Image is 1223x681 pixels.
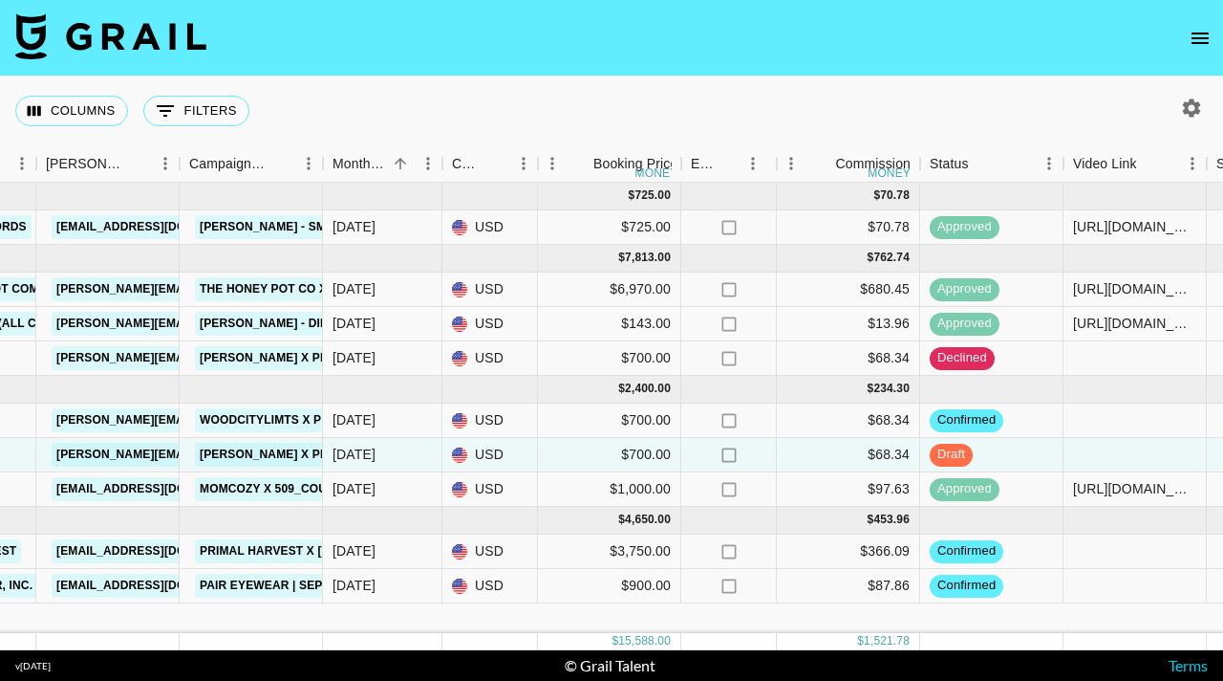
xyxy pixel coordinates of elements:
span: draft [930,446,973,464]
div: USD [442,535,538,569]
div: Month Due [333,145,387,183]
div: https://www.tiktok.com/@cynthia_lifts/video/7528142623681350925?_r=1&_t=ZT-8y6yGCKFuST [1073,314,1196,333]
div: $700.00 [538,438,681,472]
a: [PERSON_NAME][EMAIL_ADDRESS][DOMAIN_NAME] [52,277,363,301]
div: $700.00 [538,341,681,376]
div: $ [873,187,880,204]
div: $725.00 [538,210,681,245]
a: Terms [1169,656,1208,674]
a: Momcozy x 509_couple [195,477,354,501]
div: $ [611,633,618,649]
button: Menu [294,149,323,178]
div: USD [442,472,538,507]
a: Pair Eyewear | September [195,574,376,598]
a: [PERSON_NAME][EMAIL_ADDRESS][DOMAIN_NAME] [52,312,363,336]
div: Aug '25 [333,445,375,464]
div: Sep '25 [333,576,375,595]
div: USD [442,307,538,341]
a: [PERSON_NAME][EMAIL_ADDRESS][DOMAIN_NAME] [52,408,363,432]
div: Campaign (Type) [189,145,268,183]
div: © Grail Talent [565,656,655,675]
div: Status [920,145,1063,183]
div: Commission [835,145,911,183]
a: [EMAIL_ADDRESS][DOMAIN_NAME] [52,539,266,563]
div: $1,000.00 [538,472,681,507]
a: [EMAIL_ADDRESS][DOMAIN_NAME] [52,215,266,239]
div: Video Link [1063,145,1207,183]
div: Currency [442,145,538,183]
div: $680.45 [777,273,920,307]
div: 7,813.00 [625,250,671,266]
div: Currency [452,145,483,183]
div: $366.09 [777,535,920,569]
div: $68.34 [777,404,920,438]
div: $ [868,250,874,266]
div: https://www.tiktok.com/@509_couple/video/7538092833132023071 [1073,479,1196,498]
a: Primal Harvest x [PERSON_NAME] [195,539,420,563]
div: USD [442,438,538,472]
button: Sort [567,150,593,177]
div: USD [442,341,538,376]
button: open drawer [1181,19,1219,57]
div: Booking Price [593,145,677,183]
div: 2,400.00 [625,381,671,397]
a: [PERSON_NAME] - Small Hands [195,215,398,239]
div: $ [618,250,625,266]
button: Sort [387,150,414,177]
button: Menu [8,149,36,178]
span: confirmed [930,411,1003,429]
div: https://www.tiktok.com/@509_couple/photo/7521565898461809951 [1073,217,1196,236]
button: Menu [414,149,442,178]
span: approved [930,480,999,498]
div: Status [930,145,969,183]
div: Campaign (Type) [180,145,323,183]
div: $70.78 [777,210,920,245]
span: confirmed [930,542,1003,560]
div: Jul '25 [333,279,375,298]
div: money [868,167,911,179]
div: USD [442,404,538,438]
span: confirmed [930,577,1003,595]
button: Sort [483,150,509,177]
a: [EMAIL_ADDRESS][DOMAIN_NAME] [52,574,266,598]
div: $97.63 [777,472,920,507]
button: Show filters [143,96,249,126]
button: Sort [969,150,996,177]
div: Expenses: Remove Commission? [681,145,777,183]
button: Menu [509,149,538,178]
span: approved [930,218,999,236]
div: Month Due [323,145,442,183]
div: 1,521.78 [864,633,910,649]
div: Jul '25 [333,348,375,367]
a: The Honey Pot Co x The Dorismonds [195,277,442,301]
div: $143.00 [538,307,681,341]
div: USD [442,210,538,245]
button: Menu [538,149,567,178]
div: 762.74 [873,250,910,266]
a: [PERSON_NAME][EMAIL_ADDRESS][DOMAIN_NAME] [52,443,363,467]
a: [PERSON_NAME] x Photowall (#AO6NOZ9F) [195,443,471,467]
div: $ [629,187,635,204]
div: Booker [36,145,180,183]
div: Jun '25 [333,217,375,236]
div: Aug '25 [333,479,375,498]
div: https://www.tiktok.com/@509_couple/video/7533432131389869343 [1073,279,1196,298]
div: [PERSON_NAME] [46,145,124,183]
div: $ [618,512,625,528]
div: $700.00 [538,404,681,438]
div: $13.96 [777,307,920,341]
div: Video Link [1073,145,1137,183]
div: 15,588.00 [618,633,671,649]
div: $ [868,381,874,397]
div: $6,970.00 [538,273,681,307]
a: [PERSON_NAME][EMAIL_ADDRESS][DOMAIN_NAME] [52,346,363,370]
div: 70.78 [880,187,910,204]
div: 234.30 [873,381,910,397]
button: Menu [777,149,805,178]
div: $ [857,633,864,649]
button: Sort [124,150,151,177]
div: Jul '25 [333,314,375,333]
div: $68.34 [777,341,920,376]
div: $68.34 [777,438,920,472]
button: Sort [268,150,294,177]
